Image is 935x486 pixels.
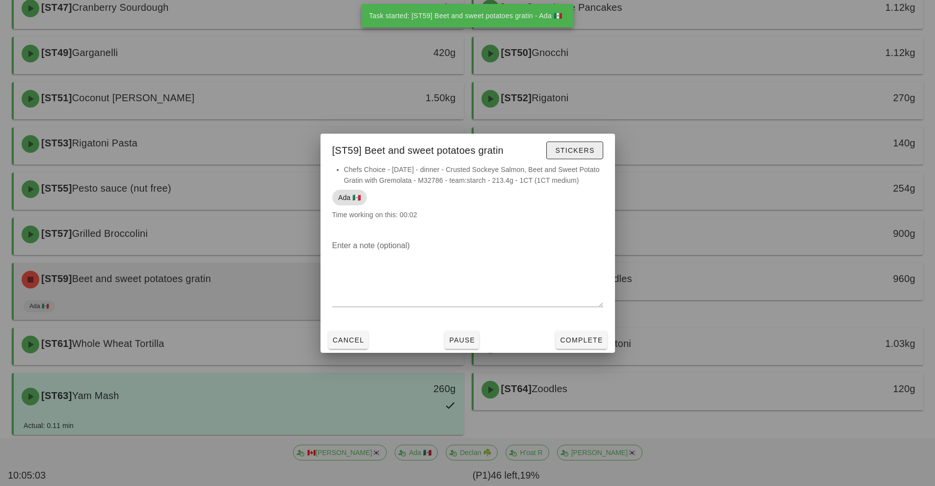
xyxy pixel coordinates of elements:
[321,134,615,164] div: [ST59] Beet and sweet potatoes gratin
[445,331,479,349] button: Pause
[344,164,603,186] li: Chefs Choice - [DATE] - dinner - Crusted Sockeye Salmon, Beet and Sweet Potato Gratin with Gremol...
[332,336,365,344] span: Cancel
[560,336,603,344] span: Complete
[556,331,607,349] button: Complete
[449,336,475,344] span: Pause
[338,190,361,205] span: Ada 🇲🇽
[328,331,369,349] button: Cancel
[321,164,615,230] div: Time working on this: 00:02
[361,4,570,28] div: Task started: [ST59] Beet and sweet potatoes gratin - Ada 🇲🇽
[546,142,603,159] button: Stickers
[555,146,594,154] span: Stickers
